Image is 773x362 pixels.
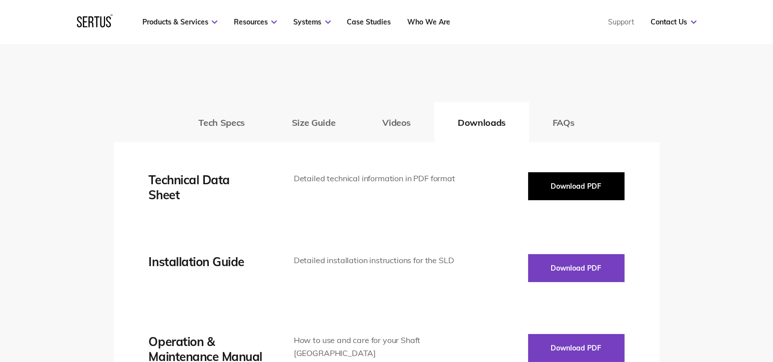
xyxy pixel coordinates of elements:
div: Installation Guide [149,254,264,269]
iframe: Chat Widget [594,247,773,362]
button: FAQs [529,102,598,142]
div: Technical Data Sheet [149,172,264,202]
a: Products & Services [142,17,217,26]
button: Size Guide [268,102,359,142]
button: Tech Specs [175,102,268,142]
button: Download PDF [528,334,625,362]
div: How to use and care for your Shaft [GEOGRAPHIC_DATA] [294,334,459,360]
a: Support [609,17,635,26]
a: Contact Us [651,17,697,26]
div: Detailed technical information in PDF format [294,172,459,185]
a: Who We Are [408,17,451,26]
a: Case Studies [347,17,391,26]
a: Resources [234,17,277,26]
button: Download PDF [528,254,625,282]
button: Videos [359,102,434,142]
div: Detailed installation instructions for the SLD [294,254,459,267]
a: Systems [293,17,331,26]
button: Download PDF [528,172,625,200]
